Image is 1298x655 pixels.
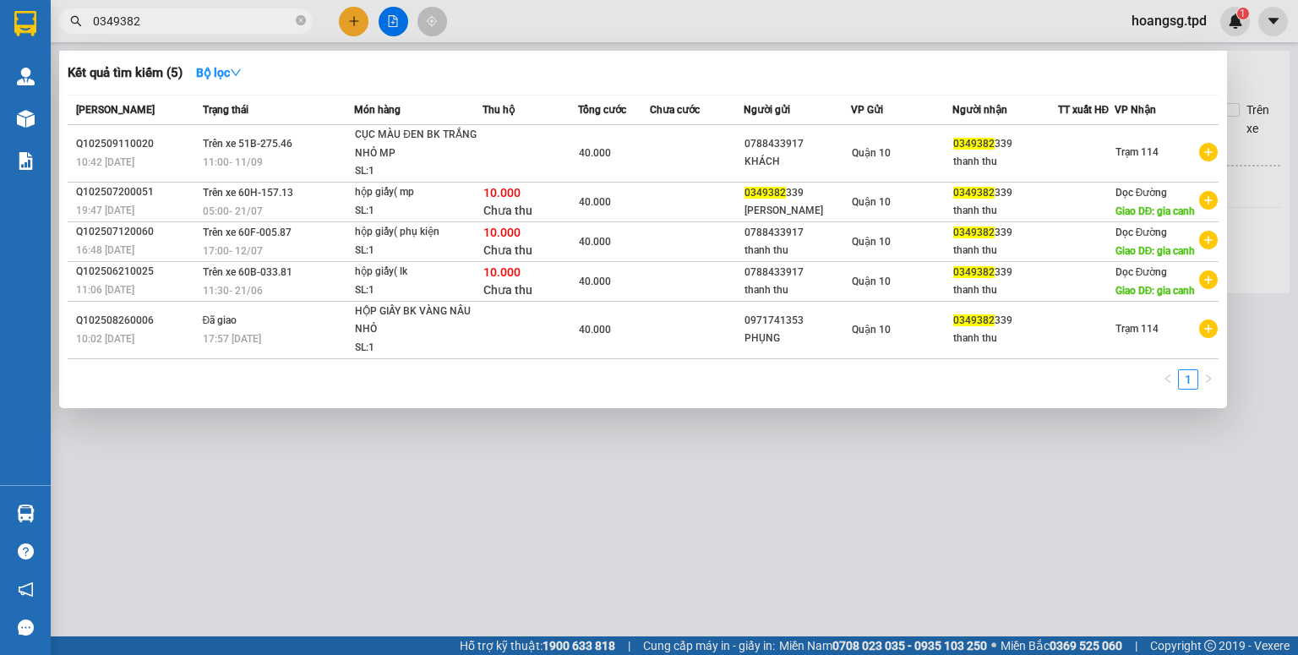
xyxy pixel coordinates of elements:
[355,303,482,339] div: HỘP GIẤY BK VÀNG NÂU NHỎ
[1199,191,1218,210] span: plus-circle
[203,104,248,116] span: Trạng thái
[483,204,532,217] span: Chưa thu
[296,15,306,25] span: close-circle
[578,104,626,116] span: Tổng cước
[76,244,134,256] span: 16:48 [DATE]
[1115,205,1196,217] span: Giao DĐ: gia canh
[744,264,850,281] div: 0788433917
[1199,231,1218,249] span: plus-circle
[1058,104,1110,116] span: TT xuất HĐ
[76,223,198,241] div: Q102507120060
[1115,266,1168,278] span: Dọc Đường
[355,339,482,358] div: SL: 1
[953,330,1056,347] div: thanh thu
[76,104,155,116] span: [PERSON_NAME]
[952,104,1007,116] span: Người nhận
[1115,227,1168,238] span: Dọc Đường
[203,266,292,278] span: Trên xe 60B-033.81
[17,505,35,522] img: warehouse-icon
[744,312,850,330] div: 0971741353
[852,324,891,336] span: Quận 10
[852,236,891,248] span: Quận 10
[14,11,36,36] img: logo-vxr
[203,314,237,326] span: Đã giao
[203,205,263,217] span: 05:00 - 21/07
[483,265,521,279] span: 10.000
[1199,319,1218,338] span: plus-circle
[18,620,34,636] span: message
[355,162,482,181] div: SL: 1
[183,59,255,86] button: Bộ lọcdown
[296,14,306,30] span: close-circle
[203,285,263,297] span: 11:30 - 21/06
[355,202,482,221] div: SL: 1
[70,15,82,27] span: search
[355,242,482,260] div: SL: 1
[852,196,891,208] span: Quận 10
[953,312,1056,330] div: 339
[203,245,263,257] span: 17:00 - 12/07
[1158,369,1178,390] li: Previous Page
[1158,369,1178,390] button: left
[744,202,850,220] div: [PERSON_NAME]
[203,156,263,168] span: 11:00 - 11/09
[953,314,995,326] span: 0349382
[76,284,134,296] span: 11:06 [DATE]
[355,183,482,202] div: hộp giấy( mp
[76,205,134,216] span: 19:47 [DATE]
[355,223,482,242] div: hộp giấy( phụ kiện
[1178,369,1198,390] li: 1
[1115,187,1168,199] span: Dọc Đường
[953,135,1056,153] div: 339
[1115,323,1159,335] span: Trạm 114
[483,186,521,199] span: 10.000
[744,135,850,153] div: 0788433917
[1203,374,1213,384] span: right
[953,138,995,150] span: 0349382
[68,64,183,82] h3: Kết quả tìm kiếm ( 5 )
[852,276,891,287] span: Quận 10
[953,224,1056,242] div: 339
[1115,285,1196,297] span: Giao DĐ: gia canh
[953,153,1056,171] div: thanh thu
[355,263,482,281] div: hộp giấy( lk
[76,156,134,168] span: 10:42 [DATE]
[579,236,611,248] span: 40.000
[76,333,134,345] span: 10:02 [DATE]
[852,147,891,159] span: Quận 10
[953,184,1056,202] div: 339
[355,126,482,162] div: CỤC MÀU ĐEN BK TRẮNG NHỎ MP
[1199,270,1218,289] span: plus-circle
[17,68,35,85] img: warehouse-icon
[744,281,850,299] div: thanh thu
[76,263,198,281] div: Q102506210025
[1115,104,1156,116] span: VP Nhận
[354,104,401,116] span: Món hàng
[17,110,35,128] img: warehouse-icon
[953,187,995,199] span: 0349382
[1115,245,1196,257] span: Giao DĐ: gia canh
[76,312,198,330] div: Q102508260006
[744,330,850,347] div: PHỤNG
[93,12,292,30] input: Tìm tên, số ĐT hoặc mã đơn
[953,227,995,238] span: 0349382
[744,224,850,242] div: 0788433917
[579,276,611,287] span: 40.000
[355,281,482,300] div: SL: 1
[953,242,1056,259] div: thanh thu
[851,104,883,116] span: VP Gửi
[579,147,611,159] span: 40.000
[744,153,850,171] div: KHÁCH
[1179,370,1197,389] a: 1
[953,264,1056,281] div: 339
[953,281,1056,299] div: thanh thu
[203,227,292,238] span: Trên xe 60F-005.87
[203,138,292,150] span: Trên xe 51B-275.46
[953,266,995,278] span: 0349382
[1198,369,1219,390] button: right
[196,66,242,79] strong: Bộ lọc
[650,104,700,116] span: Chưa cước
[953,202,1056,220] div: thanh thu
[203,187,293,199] span: Trên xe 60H-157.13
[18,581,34,598] span: notification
